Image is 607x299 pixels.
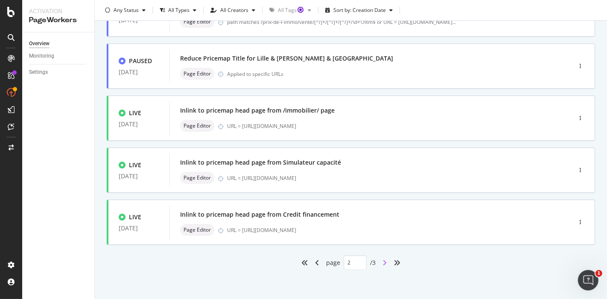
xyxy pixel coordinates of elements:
[119,225,159,232] div: [DATE]
[227,122,535,130] div: URL = [URL][DOMAIN_NAME]
[180,224,214,236] div: neutral label
[452,18,456,26] span: ...
[207,3,259,17] button: All Creators
[297,6,304,14] div: Tooltip anchor
[184,123,211,128] span: Page Editor
[184,227,211,232] span: Page Editor
[266,3,315,17] button: All TagsTooltip anchor
[114,8,139,13] div: Any Status
[278,8,304,13] div: All Tags
[129,213,141,221] div: LIVE
[129,161,141,169] div: LIVE
[298,256,312,270] div: angles-left
[156,3,200,17] button: All Types
[29,39,50,48] div: Overview
[312,256,323,270] div: angle-left
[102,3,149,17] button: Any Status
[227,226,535,234] div: URL = [URL][DOMAIN_NAME]
[220,8,248,13] div: All Creators
[184,71,211,76] span: Page Editor
[29,68,88,77] a: Settings
[333,8,386,13] div: Sort by: Creation Date
[129,57,152,65] div: PAUSED
[326,255,376,270] div: page / 3
[227,174,535,182] div: URL = [URL][DOMAIN_NAME]
[180,158,341,167] div: Inlink to pricemap head page from Simulateur capacité
[29,68,48,77] div: Settings
[119,17,159,23] div: [DATE]
[180,172,214,184] div: neutral label
[168,8,190,13] div: All Types
[119,121,159,128] div: [DATE]
[29,39,88,48] a: Overview
[180,16,214,28] div: neutral label
[29,7,88,15] div: Activation
[322,3,396,17] button: Sort by: Creation Date
[29,15,88,25] div: PageWorkers
[129,109,141,117] div: LIVE
[180,54,393,63] div: Reduce Pricemap Title for Lille & [PERSON_NAME] & [GEOGRAPHIC_DATA]
[227,70,283,78] div: Applied to specific URLs
[180,68,214,80] div: neutral label
[184,175,211,180] span: Page Editor
[578,270,598,290] iframe: Intercom live chat
[595,270,602,277] span: 1
[119,69,159,75] div: [DATE]
[180,120,214,132] div: neutral label
[379,256,390,270] div: angle-right
[390,256,404,270] div: angles-right
[180,210,339,219] div: Inlink to pricemap head page from Credit financement
[180,106,335,115] div: Inlink to pricemap head page from /immobilier/ page
[184,19,211,24] span: Page Editor
[29,52,54,61] div: Monitoring
[119,173,159,180] div: [DATE]
[29,52,88,61] a: Monitoring
[227,18,456,26] div: path matches /prix-de-l-immo/vente/[^/]+/[^/]+/[^/]+/\d+\.htm$ or URL = [URL][DOMAIN_NAME]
